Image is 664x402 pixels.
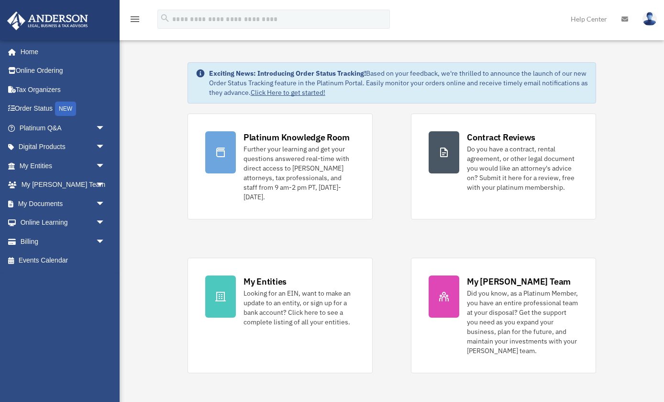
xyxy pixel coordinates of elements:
a: My Entities Looking for an EIN, want to make an update to an entity, or sign up for a bank accoun... [188,258,373,373]
span: arrow_drop_down [96,213,115,233]
i: menu [129,13,141,25]
div: Do you have a contract, rental agreement, or other legal document you would like an attorney's ad... [467,144,578,192]
div: My [PERSON_NAME] Team [467,276,571,287]
i: search [160,13,170,23]
img: User Pic [642,12,657,26]
a: Digital Productsarrow_drop_down [7,138,120,157]
div: NEW [55,102,76,116]
img: Anderson Advisors Platinum Portal [4,11,91,30]
a: My [PERSON_NAME] Teamarrow_drop_down [7,175,120,195]
span: arrow_drop_down [96,156,115,176]
a: Click Here to get started! [251,88,325,97]
div: Did you know, as a Platinum Member, you have an entire professional team at your disposal? Get th... [467,288,578,356]
a: Billingarrow_drop_down [7,232,120,251]
div: Contract Reviews [467,131,535,143]
a: Events Calendar [7,251,120,270]
div: Based on your feedback, we're thrilled to announce the launch of our new Order Status Tracking fe... [209,69,588,97]
a: menu [129,17,141,25]
a: Home [7,42,115,61]
a: Tax Organizers [7,80,120,99]
div: Further your learning and get your questions answered real-time with direct access to [PERSON_NAM... [243,144,355,202]
a: Online Ordering [7,61,120,80]
span: arrow_drop_down [96,232,115,252]
div: Platinum Knowledge Room [243,131,350,143]
a: My Entitiesarrow_drop_down [7,156,120,175]
strong: Exciting News: Introducing Order Status Tracking! [209,69,366,78]
div: Looking for an EIN, want to make an update to an entity, or sign up for a bank account? Click her... [243,288,355,327]
span: arrow_drop_down [96,138,115,157]
a: My [PERSON_NAME] Team Did you know, as a Platinum Member, you have an entire professional team at... [411,258,596,373]
div: My Entities [243,276,287,287]
a: Platinum Knowledge Room Further your learning and get your questions answered real-time with dire... [188,114,373,219]
a: My Documentsarrow_drop_down [7,194,120,213]
a: Online Learningarrow_drop_down [7,213,120,232]
a: Platinum Q&Aarrow_drop_down [7,118,120,138]
span: arrow_drop_down [96,118,115,138]
span: arrow_drop_down [96,175,115,195]
span: arrow_drop_down [96,194,115,214]
a: Contract Reviews Do you have a contract, rental agreement, or other legal document you would like... [411,114,596,219]
a: Order StatusNEW [7,99,120,119]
